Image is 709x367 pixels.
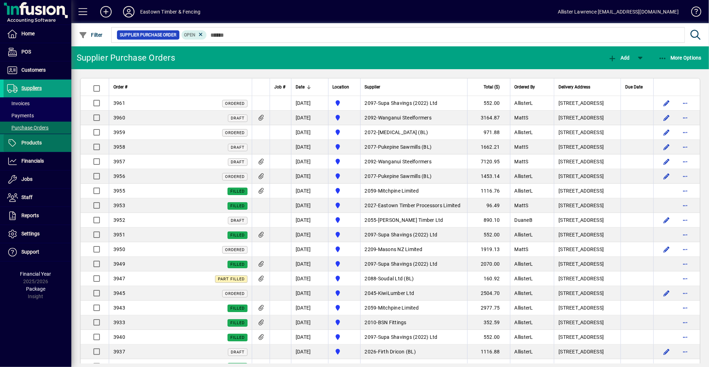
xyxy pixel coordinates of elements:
span: Package [26,286,45,292]
a: POS [4,43,71,61]
button: Edit [661,112,672,123]
td: [STREET_ADDRESS] [554,184,621,198]
span: Pukepine Sawmills (BL) [378,144,432,150]
span: 2072 [365,129,377,135]
td: [STREET_ADDRESS] [554,286,621,301]
span: Holyoake St [333,99,356,107]
button: More options [679,112,691,123]
span: 3933 [113,320,125,325]
td: 1453.14 [467,169,510,184]
td: [STREET_ADDRESS] [554,213,621,228]
span: 2059 [365,188,377,194]
span: Holyoake St [333,113,356,122]
span: Staff [21,194,32,200]
span: 3955 [113,188,125,194]
span: Mitchpine Limited [378,188,419,194]
span: Holyoake St [333,230,356,239]
span: Mitchpine Limited [378,305,419,311]
span: Ordered [225,291,245,296]
span: 3952 [113,217,125,223]
span: AllisterL [515,305,533,311]
a: Home [4,25,71,43]
span: AllisterL [515,334,533,340]
span: Holyoake St [333,216,356,224]
span: Payments [7,113,34,118]
td: [STREET_ADDRESS] [554,96,621,111]
button: Profile [117,5,140,18]
button: Edit [661,127,672,138]
td: [DATE] [291,330,328,345]
td: 7120.95 [467,154,510,169]
span: Draft [231,116,245,121]
td: [DATE] [291,154,328,169]
td: - [360,140,467,154]
span: Job # [274,83,285,91]
span: BSN Fittings [378,320,407,325]
div: Order # [113,83,248,91]
a: Settings [4,225,71,243]
span: Pukepine Sawmills (BL) [378,173,432,179]
td: 1116.88 [467,345,510,359]
span: AllisterL [515,349,533,355]
span: MattS [515,159,529,164]
span: Draft [231,350,245,355]
td: [DATE] [291,213,328,228]
span: Financials [21,158,44,164]
span: 2027 [365,203,377,208]
span: Filled [230,306,245,311]
td: 160.92 [467,271,510,286]
span: 3959 [113,129,125,135]
td: - [360,330,467,345]
button: More options [679,156,691,167]
td: - [360,125,467,140]
button: Add [95,5,117,18]
td: 971.88 [467,125,510,140]
td: 552.00 [467,228,510,242]
span: Support [21,249,39,255]
span: 2010 [365,320,377,325]
td: 1919.13 [467,242,510,257]
button: More options [679,287,691,299]
span: 2077 [365,173,377,179]
span: 2097 [365,261,377,267]
td: [DATE] [291,125,328,140]
button: Edit [661,156,672,167]
td: - [360,301,467,315]
td: [STREET_ADDRESS] [554,257,621,271]
button: Edit [661,244,672,255]
span: Filled [230,189,245,194]
span: 3958 [113,144,125,150]
span: Home [21,31,35,36]
td: [DATE] [291,242,328,257]
td: 96.49 [467,198,510,213]
span: AllisterL [515,100,533,106]
td: [STREET_ADDRESS] [554,154,621,169]
button: More options [679,229,691,240]
span: Products [21,140,42,146]
span: 2026 [365,349,377,355]
div: Due Date [625,83,649,91]
span: Part Filled [218,277,245,281]
span: Firth Dricon (BL) [378,349,416,355]
td: 2977.75 [467,301,510,315]
td: - [360,154,467,169]
td: [STREET_ADDRESS] [554,140,621,154]
span: More Options [658,55,702,61]
span: Draft [231,218,245,223]
div: Supplier Purchase Orders [77,52,175,63]
td: [STREET_ADDRESS] [554,271,621,286]
div: Allister Lawrence [EMAIL_ADDRESS][DOMAIN_NAME] [558,6,679,17]
span: Eastown Timber Processors Limited [378,203,460,208]
span: 2092 [365,115,377,121]
td: - [360,96,467,111]
td: - [360,213,467,228]
button: More options [679,244,691,255]
span: 2055 [365,217,377,223]
span: Delivery Address [558,83,590,91]
span: Invoices [7,101,30,106]
span: KiwiLumber Ltd [378,290,414,296]
td: 3164.87 [467,111,510,125]
span: Holyoake St [333,157,356,166]
span: Open [184,32,196,37]
td: [DATE] [291,257,328,271]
